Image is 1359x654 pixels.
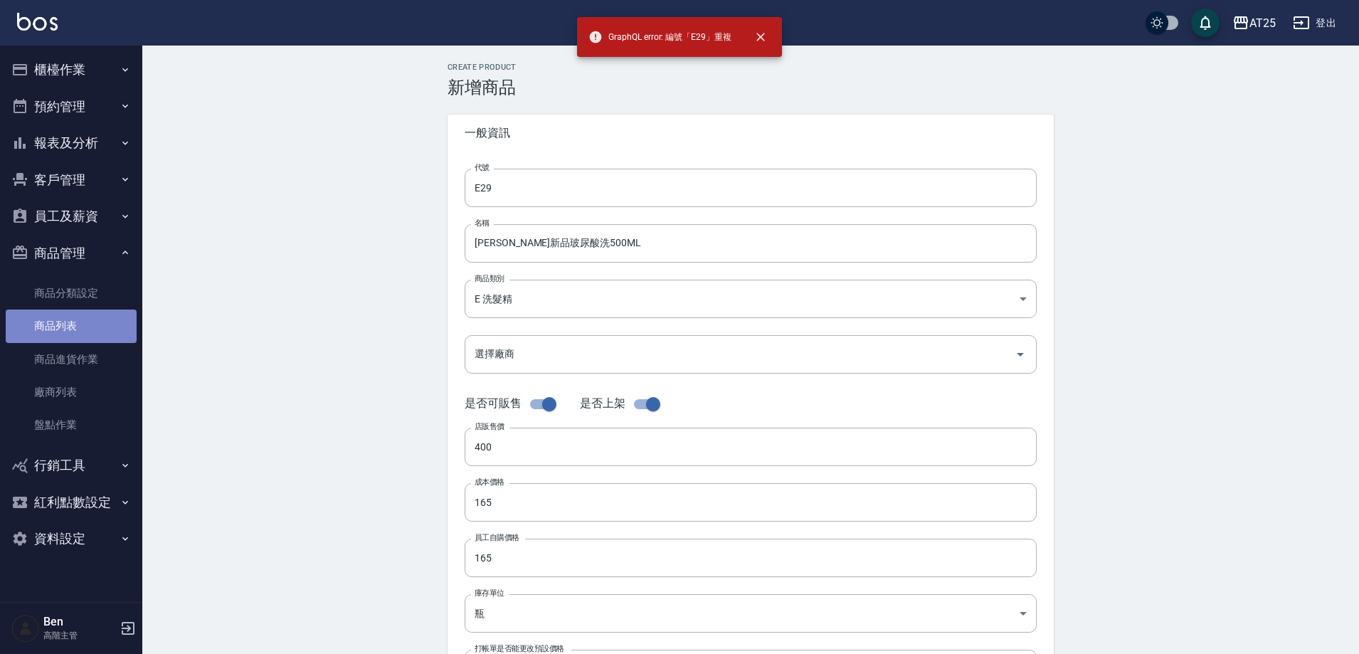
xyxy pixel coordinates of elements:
[1249,14,1276,32] div: AT25
[475,477,504,487] label: 成本價格
[1191,9,1220,37] button: save
[465,594,1037,633] div: 瓶
[43,629,116,642] p: 高階主管
[745,21,776,53] button: close
[6,520,137,557] button: 資料設定
[6,408,137,441] a: 盤點作業
[6,88,137,125] button: 預約管理
[475,218,490,228] label: 名稱
[465,396,522,410] span: 是否可販售
[475,421,504,432] label: 店販售價
[588,30,731,44] span: GraphQL error: 編號「E29」重複
[6,125,137,162] button: 報表及分析
[1287,10,1342,36] button: 登出
[475,643,564,654] label: 打帳單是否能更改預設價格
[580,396,625,410] span: 是否上架
[6,162,137,199] button: 客戶管理
[475,588,504,598] label: 庫存單位
[465,126,1037,140] span: 一般資訊
[6,484,137,521] button: 紅利點數設定
[6,447,137,484] button: 行銷工具
[6,310,137,342] a: 商品列表
[43,615,116,629] h5: Ben
[475,532,519,543] label: 員工自購價格
[6,235,137,272] button: 商品管理
[6,376,137,408] a: 廠商列表
[475,273,504,284] label: 商品類別
[6,343,137,376] a: 商品進貨作業
[448,78,1054,97] h3: 新增商品
[1009,343,1032,366] button: Open
[11,614,40,643] img: Person
[475,162,490,173] label: 代號
[6,51,137,88] button: 櫃檯作業
[448,63,1054,72] h2: Create Product
[465,280,1037,318] div: E 洗髮精
[17,13,58,31] img: Logo
[6,277,137,310] a: 商品分類設定
[1227,9,1281,38] button: AT25
[6,198,137,235] button: 員工及薪資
